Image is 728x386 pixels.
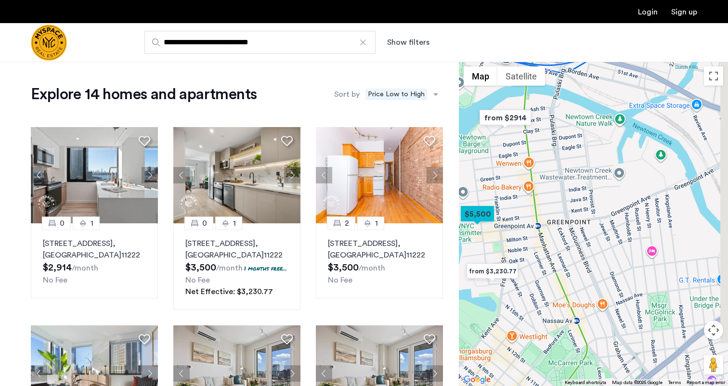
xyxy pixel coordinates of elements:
button: Map camera controls [704,321,723,340]
a: Cazamio Logo [31,25,67,61]
img: 8515455b-be52-4141-8a40-4c35d33cf98b_638911354542929167.jpeg [316,127,443,223]
button: Drag Pegman onto the map to open Street View [704,355,723,374]
button: Next apartment [427,167,443,183]
img: logo [31,25,67,61]
div: $5,500 [457,203,498,225]
button: Next apartment [284,167,300,183]
ng-select: sort-apartment [362,86,443,103]
span: No Fee [328,276,352,284]
button: Next apartment [142,167,158,183]
a: 01[STREET_ADDRESS], [GEOGRAPHIC_DATA]11222No Fee [31,223,158,298]
span: 0 [202,218,207,229]
p: 1 months free... [244,264,287,272]
button: Toggle fullscreen view [704,66,723,86]
button: Previous apartment [31,365,47,382]
a: Login [638,8,658,16]
a: 21[STREET_ADDRESS], [GEOGRAPHIC_DATA]11222No Fee [316,223,443,298]
button: Show or hide filters [387,37,429,48]
button: Previous apartment [173,365,190,382]
span: No Fee [185,276,210,284]
a: Registration [671,8,697,16]
div: from $3,230.77 [463,260,522,282]
h1: Explore 14 homes and apartments [31,85,257,104]
span: 1 [233,218,236,229]
button: Keyboard shortcuts [565,379,606,386]
sub: /month [216,264,243,272]
span: Net Effective: $3,230.77 [185,288,273,296]
a: Report a map error [687,379,725,386]
button: Show satellite imagery [497,66,545,86]
span: Price Low to High [365,89,427,100]
span: 0 [60,218,65,229]
button: Previous apartment [316,365,332,382]
span: $2,914 [43,263,72,272]
label: Sort by [334,89,360,100]
div: from $2914 [476,107,535,129]
button: Next apartment [284,365,300,382]
span: 1 [375,218,378,229]
span: $3,500 [328,263,359,272]
input: Apartment Search [144,31,376,54]
button: Show street map [464,66,497,86]
button: Previous apartment [173,167,190,183]
img: Google [461,373,493,386]
button: Previous apartment [316,167,332,183]
a: 01[STREET_ADDRESS], [GEOGRAPHIC_DATA]112221 months free...No FeeNet Effective: $3,230.77 [173,223,300,310]
p: [STREET_ADDRESS] 11222 [185,238,288,261]
img: a8b926f1-9a91-4e5e-b036-feb4fe78ee5d_638887391641461039.jpeg [173,127,300,223]
span: Map data ©2025 Google [612,380,663,385]
button: Previous apartment [31,167,47,183]
span: $3,500 [185,263,216,272]
a: Open this area in Google Maps (opens a new window) [461,373,493,386]
sub: /month [72,264,98,272]
button: Next apartment [142,365,158,382]
img: 22_638484689605315683.png [31,127,158,223]
span: 2 [345,218,349,229]
sub: /month [359,264,385,272]
span: 1 [91,218,93,229]
span: No Fee [43,276,67,284]
a: Terms (opens in new tab) [668,379,681,386]
p: [STREET_ADDRESS] 11222 [43,238,146,261]
p: [STREET_ADDRESS] 11222 [328,238,431,261]
button: Next apartment [427,365,443,382]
